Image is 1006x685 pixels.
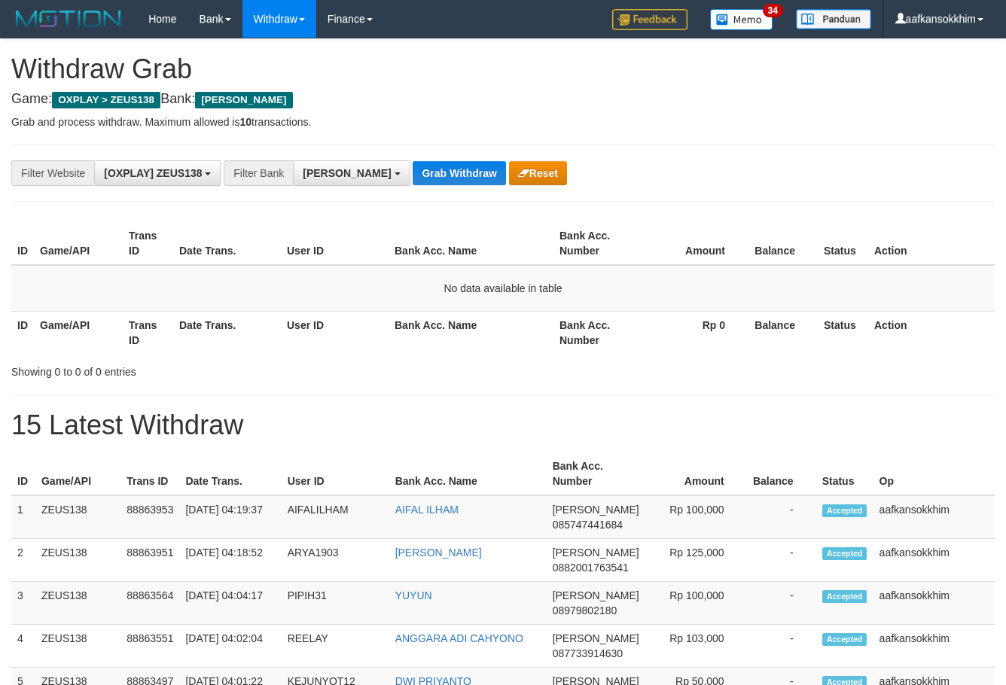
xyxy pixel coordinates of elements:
[11,222,34,265] th: ID
[35,452,120,495] th: Game/API
[179,452,281,495] th: Date Trans.
[120,452,179,495] th: Trans ID
[553,222,642,265] th: Bank Acc. Number
[303,167,391,179] span: [PERSON_NAME]
[179,625,281,668] td: [DATE] 04:02:04
[11,582,35,625] td: 3
[104,167,202,179] span: [OXPLAY] ZEUS138
[509,161,567,185] button: Reset
[395,632,523,644] a: ANGGARA ADI CAHYONO
[553,519,623,531] span: Copy 085747441684 to clipboard
[11,54,995,84] h1: Withdraw Grab
[822,504,867,517] span: Accepted
[120,495,179,539] td: 88863953
[816,452,873,495] th: Status
[11,311,34,354] th: ID
[748,311,818,354] th: Balance
[553,504,639,516] span: [PERSON_NAME]
[179,582,281,625] td: [DATE] 04:04:17
[35,582,120,625] td: ZEUS138
[747,539,816,582] td: -
[645,452,747,495] th: Amount
[763,4,783,17] span: 34
[120,625,179,668] td: 88863551
[11,8,126,30] img: MOTION_logo.png
[11,539,35,582] td: 2
[553,604,617,616] span: Copy 08979802180 to clipboard
[868,222,995,265] th: Action
[179,495,281,539] td: [DATE] 04:19:37
[224,160,293,186] div: Filter Bank
[11,114,995,129] p: Grab and process withdraw. Maximum allowed is transactions.
[645,582,747,625] td: Rp 100,000
[11,358,408,379] div: Showing 0 to 0 of 0 entries
[293,160,410,186] button: [PERSON_NAME]
[395,546,482,559] a: [PERSON_NAME]
[11,452,35,495] th: ID
[282,625,389,668] td: REELAY
[11,410,995,440] h1: 15 Latest Withdraw
[34,222,123,265] th: Game/API
[123,311,173,354] th: Trans ID
[11,92,995,107] h4: Game: Bank:
[34,311,123,354] th: Game/API
[612,9,687,30] img: Feedback.jpg
[796,9,871,29] img: panduan.png
[239,116,251,128] strong: 10
[35,625,120,668] td: ZEUS138
[282,495,389,539] td: AIFALILHAM
[747,495,816,539] td: -
[389,452,547,495] th: Bank Acc. Name
[553,546,639,559] span: [PERSON_NAME]
[35,539,120,582] td: ZEUS138
[710,9,773,30] img: Button%20Memo.svg
[822,547,867,560] span: Accepted
[282,452,389,495] th: User ID
[747,625,816,668] td: -
[282,539,389,582] td: ARYA1903
[11,625,35,668] td: 4
[11,495,35,539] td: 1
[413,161,505,185] button: Grab Withdraw
[52,92,160,108] span: OXPLAY > ZEUS138
[389,311,553,354] th: Bank Acc. Name
[389,222,553,265] th: Bank Acc. Name
[547,452,645,495] th: Bank Acc. Number
[123,222,173,265] th: Trans ID
[120,539,179,582] td: 88863951
[173,222,281,265] th: Date Trans.
[179,539,281,582] td: [DATE] 04:18:52
[642,311,748,354] th: Rp 0
[645,625,747,668] td: Rp 103,000
[35,495,120,539] td: ZEUS138
[281,311,389,354] th: User ID
[873,582,995,625] td: aafkansokkhim
[553,589,639,601] span: [PERSON_NAME]
[553,562,629,574] span: Copy 0882001763541 to clipboard
[120,582,179,625] td: 88863564
[822,590,867,603] span: Accepted
[642,222,748,265] th: Amount
[873,495,995,539] td: aafkansokkhim
[818,311,868,354] th: Status
[873,452,995,495] th: Op
[553,311,642,354] th: Bank Acc. Number
[868,311,995,354] th: Action
[747,582,816,625] td: -
[818,222,868,265] th: Status
[747,452,816,495] th: Balance
[645,495,747,539] td: Rp 100,000
[822,633,867,646] span: Accepted
[553,632,639,644] span: [PERSON_NAME]
[873,625,995,668] td: aafkansokkhim
[873,539,995,582] td: aafkansokkhim
[195,92,292,108] span: [PERSON_NAME]
[282,582,389,625] td: PIPIH31
[11,265,995,312] td: No data available in table
[11,160,94,186] div: Filter Website
[281,222,389,265] th: User ID
[645,539,747,582] td: Rp 125,000
[553,647,623,659] span: Copy 087733914630 to clipboard
[94,160,221,186] button: [OXPLAY] ZEUS138
[395,589,432,601] a: YUYUN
